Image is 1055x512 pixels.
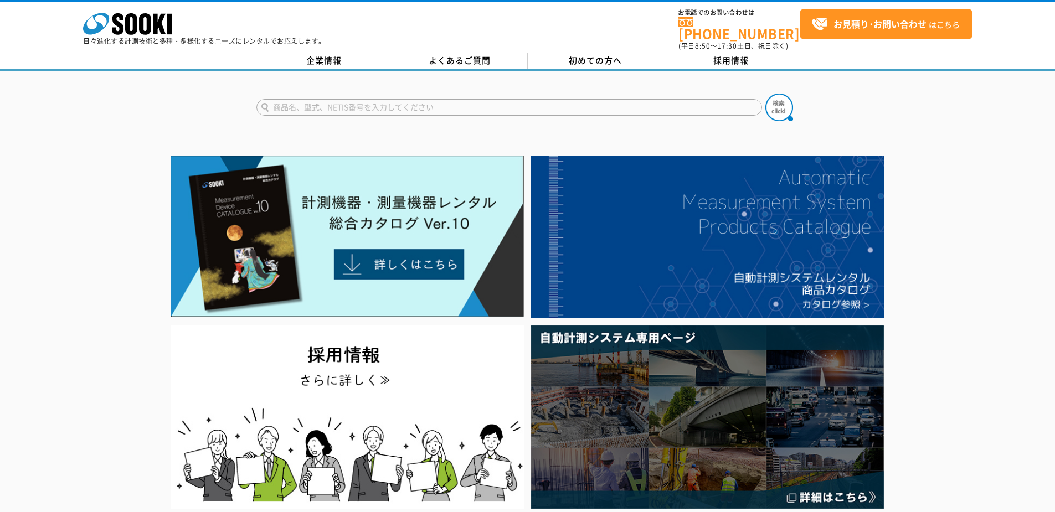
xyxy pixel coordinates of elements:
[171,325,524,509] img: SOOKI recruit
[678,17,800,40] a: [PHONE_NUMBER]
[833,17,927,30] strong: お見積り･お問い合わせ
[83,38,326,44] p: 日々進化する計測技術と多種・多様化するニーズにレンタルでお応えします。
[531,156,884,318] img: 自動計測システムカタログ
[811,16,960,33] span: はこちら
[531,325,884,509] img: 自動計測システム専用ページ
[392,53,528,69] a: よくあるご質問
[678,9,800,16] span: お電話でのお問い合わせは
[765,94,793,121] img: btn_search.png
[678,41,788,51] span: (平日 ～ 土日、祝日除く)
[256,99,762,116] input: 商品名、型式、NETIS番号を入力してください
[569,54,622,66] span: 初めての方へ
[171,156,524,317] img: Catalog Ver10
[800,9,972,39] a: お見積り･お問い合わせはこちら
[256,53,392,69] a: 企業情報
[528,53,663,69] a: 初めての方へ
[717,41,737,51] span: 17:30
[695,41,711,51] span: 8:50
[663,53,799,69] a: 採用情報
